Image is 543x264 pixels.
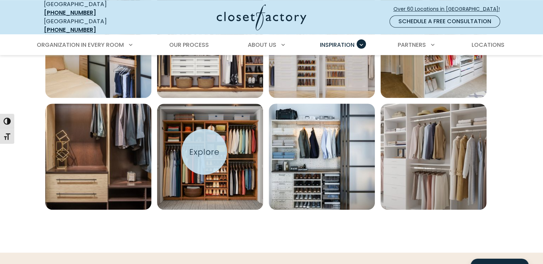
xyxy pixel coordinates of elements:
a: Schedule a Free Consultation [389,15,500,28]
img: Modern reach-in closet with glass-front doors, spotlight-lit shelving, and a mix of hanging secti... [269,104,375,210]
img: Reach-in closet with open shoe shelving, fabric organizers, purse storage [157,104,263,210]
span: Over 60 Locations in [GEOGRAPHIC_DATA]! [393,5,506,13]
span: Inspiration [320,41,355,49]
a: [PHONE_NUMBER] [44,26,96,34]
span: Organization in Every Room [37,41,124,49]
a: Open inspiration gallery to preview enlarged image [157,104,263,210]
span: Our Process [169,41,209,49]
a: Open inspiration gallery to preview enlarged image [269,104,375,210]
a: Over 60 Locations in [GEOGRAPHIC_DATA]! [393,3,506,15]
span: Locations [471,41,504,49]
img: Closet Factory Logo [217,4,306,30]
img: Reach-in closet in Summer Breeze with Cocoa backing. Includes open shelving, cubbies for folded c... [45,104,151,210]
span: About Us [248,41,276,49]
div: [GEOGRAPHIC_DATA] [44,17,147,34]
img: Reach-in Closet with built-in white drawers, hat cubbies, and shoe shelving [381,104,487,210]
a: Open inspiration gallery to preview enlarged image [381,104,487,210]
a: [PHONE_NUMBER] [44,9,96,17]
a: Open inspiration gallery to preview enlarged image [45,104,151,210]
nav: Primary Menu [32,35,512,55]
span: Partners [398,41,426,49]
